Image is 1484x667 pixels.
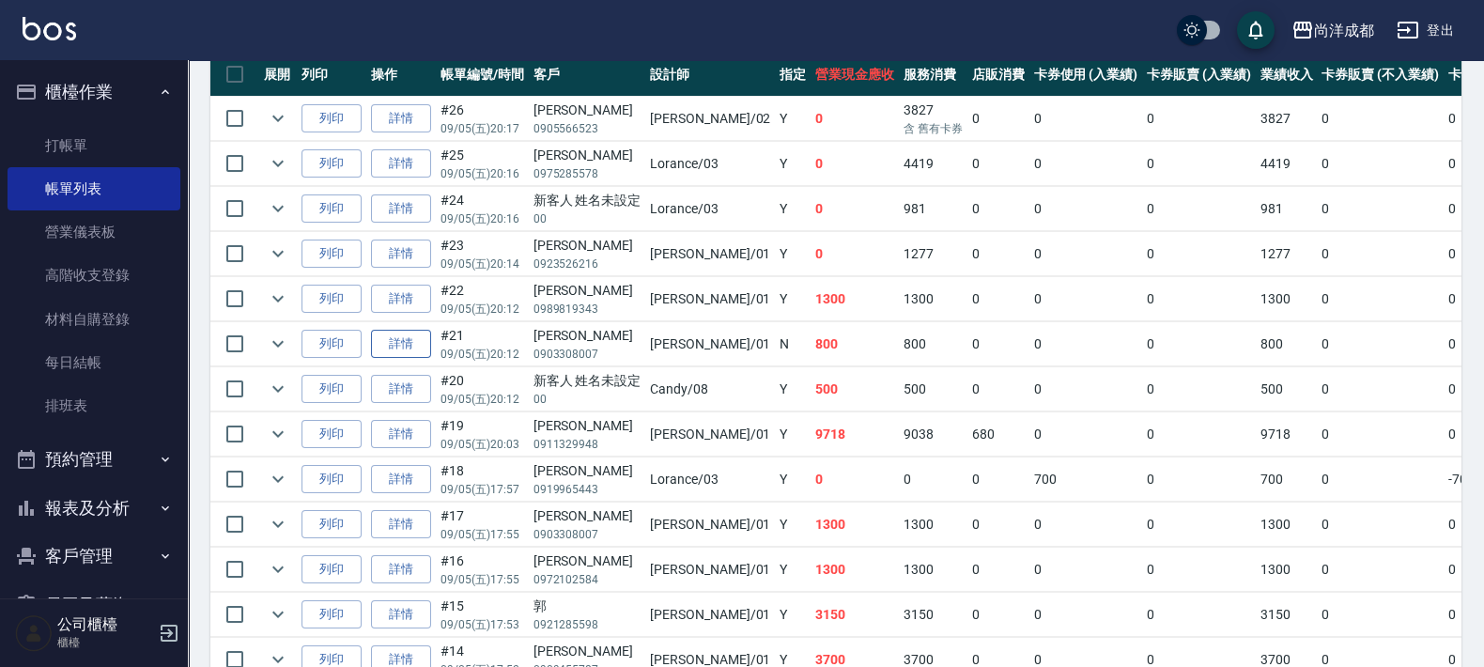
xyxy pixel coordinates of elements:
[441,165,524,182] p: 09/05 (五) 20:16
[1029,548,1143,592] td: 0
[441,391,524,408] p: 09/05 (五) 20:12
[301,420,362,449] button: 列印
[811,593,899,637] td: 3150
[8,581,180,629] button: 員工及薪資
[1142,593,1256,637] td: 0
[1142,322,1256,366] td: 0
[899,367,967,411] td: 500
[441,481,524,498] p: 09/05 (五) 17:57
[533,506,642,526] div: [PERSON_NAME]
[1029,593,1143,637] td: 0
[301,510,362,539] button: 列印
[436,277,529,321] td: #22
[264,330,292,358] button: expand row
[645,503,775,547] td: [PERSON_NAME] /01
[1029,97,1143,141] td: 0
[775,503,811,547] td: Y
[371,240,431,269] a: 詳情
[1317,503,1443,547] td: 0
[436,97,529,141] td: #26
[529,53,646,97] th: 客戶
[1317,277,1443,321] td: 0
[1317,232,1443,276] td: 0
[436,548,529,592] td: #16
[57,615,153,634] h5: 公司櫃檯
[899,503,967,547] td: 1300
[899,548,967,592] td: 1300
[1317,367,1443,411] td: 0
[436,593,529,637] td: #15
[533,371,642,391] div: 新客人 姓名未設定
[1317,412,1443,457] td: 0
[8,167,180,210] a: 帳單列表
[775,187,811,231] td: Y
[1142,548,1256,592] td: 0
[1142,503,1256,547] td: 0
[264,240,292,268] button: expand row
[1256,232,1318,276] td: 1277
[264,510,292,538] button: expand row
[533,461,642,481] div: [PERSON_NAME]
[301,285,362,314] button: 列印
[8,210,180,254] a: 營業儀表板
[8,435,180,484] button: 預約管理
[301,465,362,494] button: 列印
[967,548,1029,592] td: 0
[775,142,811,186] td: Y
[1142,367,1256,411] td: 0
[1256,277,1318,321] td: 1300
[8,484,180,533] button: 報表及分析
[436,503,529,547] td: #17
[8,384,180,427] a: 排班表
[8,298,180,341] a: 材料自購登錄
[1256,367,1318,411] td: 500
[811,367,899,411] td: 500
[301,330,362,359] button: 列印
[371,600,431,629] a: 詳情
[264,104,292,132] button: expand row
[1029,53,1143,97] th: 卡券使用 (入業績)
[775,97,811,141] td: Y
[967,458,1029,502] td: 0
[8,341,180,384] a: 每日結帳
[967,187,1029,231] td: 0
[371,555,431,584] a: 詳情
[436,412,529,457] td: #19
[811,548,899,592] td: 1300
[441,301,524,318] p: 09/05 (五) 20:12
[533,616,642,633] p: 0921285598
[8,124,180,167] a: 打帳單
[436,367,529,411] td: #20
[1029,503,1143,547] td: 0
[1256,458,1318,502] td: 700
[1314,19,1374,42] div: 尚洋成都
[1142,97,1256,141] td: 0
[371,465,431,494] a: 詳情
[1317,53,1443,97] th: 卡券販賣 (不入業績)
[264,375,292,403] button: expand row
[301,375,362,404] button: 列印
[899,232,967,276] td: 1277
[811,232,899,276] td: 0
[264,600,292,628] button: expand row
[1256,548,1318,592] td: 1300
[775,593,811,637] td: Y
[533,326,642,346] div: [PERSON_NAME]
[1256,503,1318,547] td: 1300
[533,146,642,165] div: [PERSON_NAME]
[301,600,362,629] button: 列印
[811,322,899,366] td: 800
[371,104,431,133] a: 詳情
[1142,458,1256,502] td: 0
[533,101,642,120] div: [PERSON_NAME]
[441,120,524,137] p: 09/05 (五) 20:17
[533,481,642,498] p: 0919965443
[264,194,292,223] button: expand row
[1142,232,1256,276] td: 0
[775,367,811,411] td: Y
[645,53,775,97] th: 設計師
[1029,322,1143,366] td: 0
[441,571,524,588] p: 09/05 (五) 17:55
[1142,412,1256,457] td: 0
[899,322,967,366] td: 800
